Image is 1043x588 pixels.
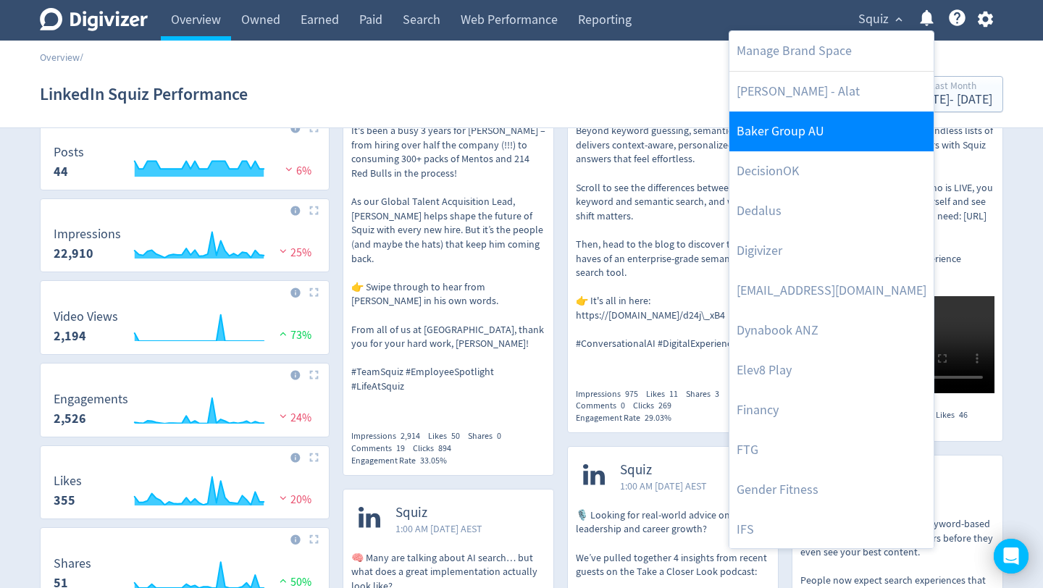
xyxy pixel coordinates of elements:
a: Financy [729,390,934,430]
a: Dynabook ANZ [729,311,934,350]
a: Digivizer [729,231,934,271]
a: DecisionOK [729,151,934,191]
a: IFS [729,510,934,550]
div: Open Intercom Messenger [994,539,1029,574]
a: [EMAIL_ADDRESS][DOMAIN_NAME] [729,271,934,311]
a: Baker Group AU [729,112,934,151]
a: Manage Brand Space [729,31,934,71]
a: FTG [729,430,934,470]
a: Gender Fitness [729,470,934,510]
a: Dedalus [729,191,934,231]
a: Elev8 Play [729,350,934,390]
a: [PERSON_NAME] - Alat [729,72,934,112]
